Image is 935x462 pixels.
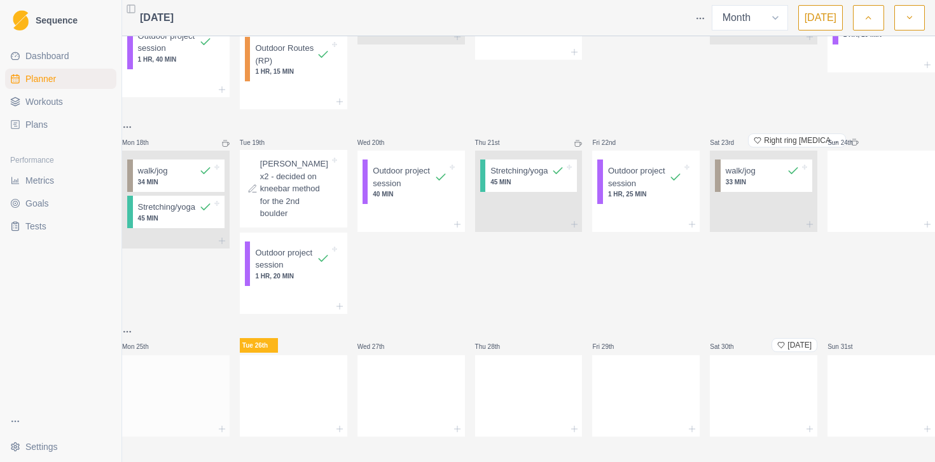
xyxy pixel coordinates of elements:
p: 1 HR, 40 MIN [138,55,212,64]
p: 33 MIN [726,177,800,187]
span: Tests [25,220,46,233]
a: Planner [5,69,116,89]
span: Dashboard [25,50,69,62]
span: Workouts [25,95,63,108]
p: Thu 21st [475,138,513,147]
a: Workouts [5,92,116,112]
p: Stretching/yoga [490,165,548,177]
span: Planner [25,72,56,85]
p: 40 MIN [373,189,447,199]
p: 45 MIN [490,177,564,187]
a: Right ring [MEDICAL_DATA] [748,133,846,147]
p: 1 HR, 25 MIN [608,189,682,199]
div: Outdoor project session1 HR, 25 MIN [597,160,695,204]
p: 1 HR, 15 MIN [255,67,329,76]
a: Tests [5,216,116,236]
p: Fri 29th [592,342,630,351]
p: 45 MIN [138,214,212,223]
p: Wed 20th [357,138,396,147]
p: Outdoor project session [138,30,199,55]
div: Outdoor project session1 HR, 20 MIN [245,241,342,286]
p: Tue 26th [240,338,278,353]
img: Logo [13,10,29,31]
p: Stretching/yoga [138,201,195,214]
p: Outdoor project session [255,247,316,271]
a: LogoSequence [5,5,116,36]
a: Goals [5,193,116,214]
button: [DATE] [798,5,843,31]
p: Wed 27th [357,342,396,351]
p: Sun 24th [828,138,866,147]
p: Thu 28th [475,342,513,351]
div: Outdoor Routes (RP)1 HR, 15 MIN [245,37,342,81]
p: Sat 23rd [710,138,748,147]
p: Outdoor project session [608,165,669,189]
p: 1 HR, 20 MIN [255,271,329,281]
p: Fri 22nd [592,138,630,147]
p: walk/jog [138,165,168,177]
p: [PERSON_NAME] x2 - decided on kneebar method for the 2nd boulder [260,158,329,220]
a: [DATE] [772,338,817,352]
span: [DATE] [787,340,812,350]
p: Outdoor Routes (RP) [255,42,316,67]
span: [DATE] [140,10,174,25]
a: Metrics [5,170,116,191]
a: Plans [5,114,116,135]
a: Dashboard [5,46,116,66]
div: Outdoor project session40 MIN [363,160,460,204]
p: Sat 30th [710,342,748,351]
div: Stretching/yoga45 MIN [480,160,578,192]
p: Sun 31st [828,342,866,351]
p: Tue 19th [240,138,278,147]
span: Metrics [25,174,54,187]
span: Goals [25,197,49,210]
div: walk/jog34 MIN [127,160,225,192]
div: Outdoor project session1 HR, 40 MIN [127,25,225,69]
div: walk/jog33 MIN [715,160,812,192]
div: [PERSON_NAME] x2 - decided on kneebar method for the 2nd boulder [240,150,347,228]
p: 34 MIN [138,177,212,187]
p: walk/jog [726,165,756,177]
button: Settings [5,437,116,457]
div: Performance [5,150,116,170]
span: Sequence [36,16,78,25]
p: Outdoor project session [373,165,434,189]
p: Mon 18th [122,138,160,147]
div: Stretching/yoga45 MIN [127,196,225,228]
span: Plans [25,118,48,131]
span: Right ring [MEDICAL_DATA] [764,135,840,146]
p: Mon 25th [122,342,160,351]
